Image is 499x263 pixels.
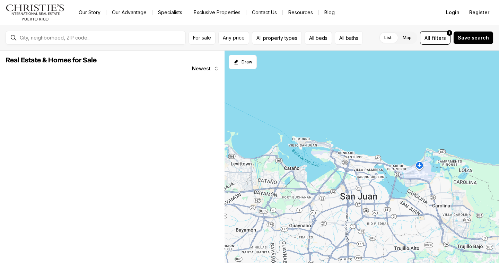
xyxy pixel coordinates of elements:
[432,34,446,42] span: filters
[420,31,450,45] button: Allfilters1
[465,6,493,19] button: Register
[305,31,332,45] button: All beds
[458,35,489,41] span: Save search
[188,8,246,17] a: Exclusive Properties
[283,8,318,17] a: Resources
[73,8,106,17] a: Our Story
[252,31,302,45] button: All property types
[188,62,223,76] button: Newest
[446,10,459,15] span: Login
[229,55,257,69] button: Start drawing
[397,32,417,44] label: Map
[6,4,65,21] img: logo
[379,32,397,44] label: List
[424,34,430,42] span: All
[192,66,211,71] span: Newest
[335,31,363,45] button: All baths
[6,57,97,64] span: Real Estate & Homes for Sale
[246,8,282,17] button: Contact Us
[106,8,152,17] a: Our Advantage
[223,35,245,41] span: Any price
[469,10,489,15] span: Register
[453,31,493,44] button: Save search
[189,31,216,45] button: For sale
[193,35,211,41] span: For sale
[449,30,450,36] span: 1
[319,8,340,17] a: Blog
[218,31,249,45] button: Any price
[152,8,188,17] a: Specialists
[442,6,464,19] button: Login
